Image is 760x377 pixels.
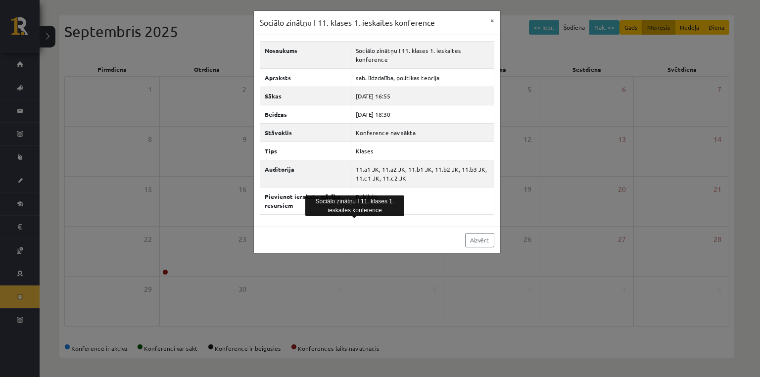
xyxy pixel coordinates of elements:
td: [DATE] 18:30 [351,105,494,123]
td: 11.a1 JK, 11.a2 JK, 11.b1 JK, 11.b2 JK, 11.b3 JK, 11.c1 JK, 11.c2 JK [351,160,494,187]
td: Klases [351,141,494,160]
h3: Sociālo zinātņu I 11. klases 1. ieskaites konference [260,17,435,29]
td: [DATE] 16:55 [351,87,494,105]
th: Beidzas [260,105,351,123]
div: Sociālo zinātņu I 11. klases 1. ieskaites konference [305,195,404,216]
th: Auditorija [260,160,351,187]
th: Apraksts [260,68,351,87]
th: Pievienot ierakstu mācību resursiem [260,187,351,214]
td: Publisks [351,187,494,214]
button: × [484,11,500,30]
td: sab. līdzdalība, politikas teorija [351,68,494,87]
th: Stāvoklis [260,123,351,141]
th: Nosaukums [260,41,351,68]
a: Aizvērt [465,233,494,247]
th: Sākas [260,87,351,105]
td: Konference nav sākta [351,123,494,141]
td: Sociālo zinātņu I 11. klases 1. ieskaites konference [351,41,494,68]
th: Tips [260,141,351,160]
